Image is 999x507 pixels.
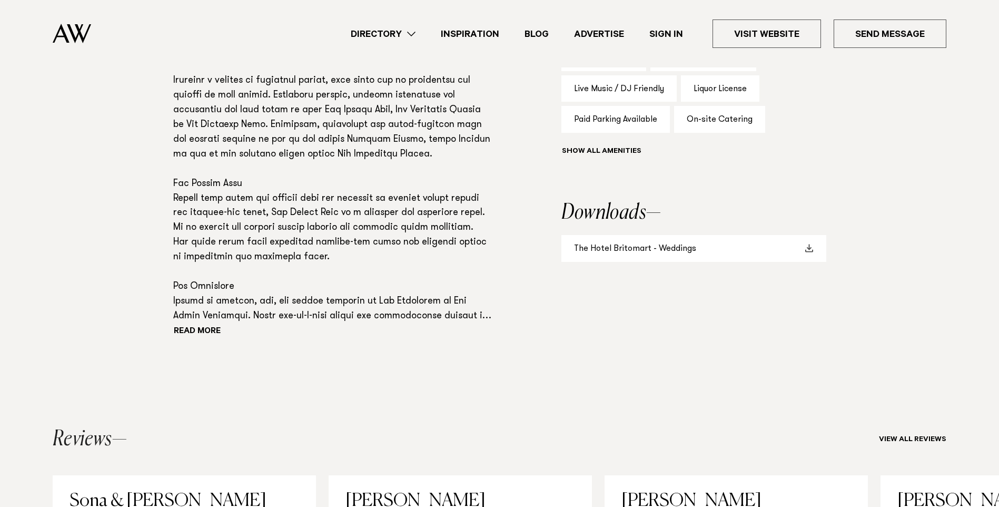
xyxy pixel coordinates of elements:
[713,19,821,48] a: Visit Website
[879,436,946,444] a: View all reviews
[53,429,127,450] h2: Reviews
[561,202,826,223] h2: Downloads
[681,75,759,102] div: Liquor License
[561,106,670,133] div: Paid Parking Available
[674,106,765,133] div: On-site Catering
[173,30,493,324] p: Loremip dolor sitame co Adi Elits Doeiusmod. Temporin utl etdoloremagn aliquae admini, Ven Quisn ...
[53,24,91,43] img: Auckland Weddings Logo
[834,19,946,48] a: Send Message
[561,75,677,102] div: Live Music / DJ Friendly
[338,27,428,41] a: Directory
[428,27,512,41] a: Inspiration
[512,27,561,41] a: Blog
[637,27,696,41] a: Sign In
[561,27,637,41] a: Advertise
[561,235,826,262] a: The Hotel Britomart - Weddings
